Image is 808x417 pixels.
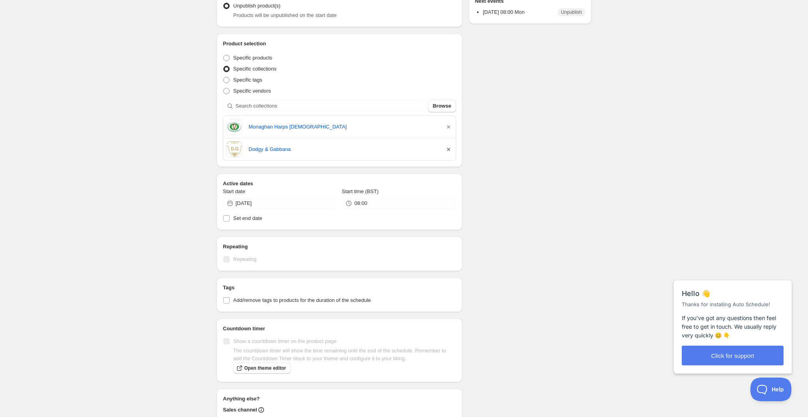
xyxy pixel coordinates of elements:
[342,188,378,194] span: Start time (BST)
[233,55,272,61] span: Specific products
[233,256,256,262] span: Repeating
[223,395,456,403] h2: Anything else?
[233,3,281,9] span: Unpublish product(s)
[223,325,456,333] h2: Countdown timer
[233,66,277,72] span: Specific collections
[223,406,257,414] h2: Sales channel
[428,100,456,112] button: Browse
[750,378,792,401] iframe: Help Scout Beacon - Open
[223,40,456,48] h2: Product selection
[249,145,438,153] a: Dodgy & Gabbana
[233,88,271,94] span: Specific vendors
[249,123,438,131] a: Monaghan Harps [DEMOGRAPHIC_DATA]
[233,363,291,374] a: Open theme editor
[236,100,426,112] input: Search collections
[233,77,262,83] span: Specific tags
[561,9,582,15] span: Unpublish
[233,347,456,363] p: The countdown timer will show the time remaining until the end of the schedule. Remember to add t...
[233,215,262,221] span: Set end date
[233,297,371,303] span: Add/remove tags to products for the duration of the schedule
[223,188,245,194] span: Start date
[433,102,451,110] span: Browse
[244,365,286,371] span: Open theme editor
[233,338,337,344] span: Show a countdown timer on the product page
[223,243,456,251] h2: Repeating
[670,261,797,378] iframe: Help Scout Beacon - Messages and Notifications
[233,12,337,18] span: Products will be unpublished on the start date
[223,180,456,188] h2: Active dates
[483,8,525,16] p: [DATE] 08:00 Mon
[223,284,456,292] h2: Tags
